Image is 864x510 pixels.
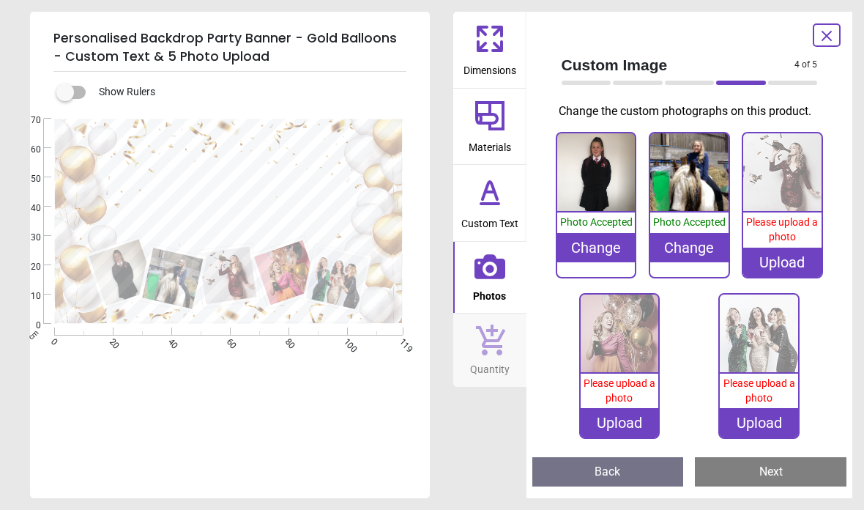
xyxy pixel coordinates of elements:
span: Custom Image [562,54,795,75]
div: Upload [743,248,822,277]
span: 10 [13,290,41,303]
div: Upload [581,408,659,437]
div: Upload [720,408,798,437]
span: 0 [13,319,41,332]
button: Custom Text [453,165,526,241]
span: 100 [340,336,350,346]
span: Please upload a photo [746,216,818,243]
span: 60 [223,336,233,346]
div: Show Rulers [65,84,430,101]
span: 60 [13,144,41,156]
button: Dimensions [453,12,526,88]
button: Materials [453,89,526,165]
span: 50 [13,173,41,185]
h5: Personalised Backdrop Party Banner - Gold Balloons - Custom Text & 5 Photo Upload [53,23,406,72]
span: 70 [13,114,41,127]
span: 119 [397,336,406,346]
span: 80 [282,336,291,346]
span: Dimensions [463,56,516,78]
span: Please upload a photo [584,377,655,404]
span: 20 [13,261,41,273]
span: 40 [13,202,41,215]
span: Quantity [470,355,510,377]
span: Custom Text [461,210,518,232]
span: 0 [48,336,57,346]
span: 30 [13,232,41,244]
span: Photo Accepted [653,216,726,228]
span: 4 of 5 [794,59,817,71]
div: Change [557,233,636,262]
button: Quantity [453,314,526,387]
span: Please upload a photo [723,377,795,404]
div: Change [650,233,729,262]
span: 20 [106,336,116,346]
span: Photos [473,282,506,304]
span: cm [26,328,40,341]
p: Change the custom photographs on this product. [559,103,830,119]
button: Back [532,457,684,487]
span: 40 [165,336,174,346]
span: Photo Accepted [560,216,633,228]
button: Next [695,457,846,487]
span: Materials [469,133,511,155]
button: Photos [453,242,526,314]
